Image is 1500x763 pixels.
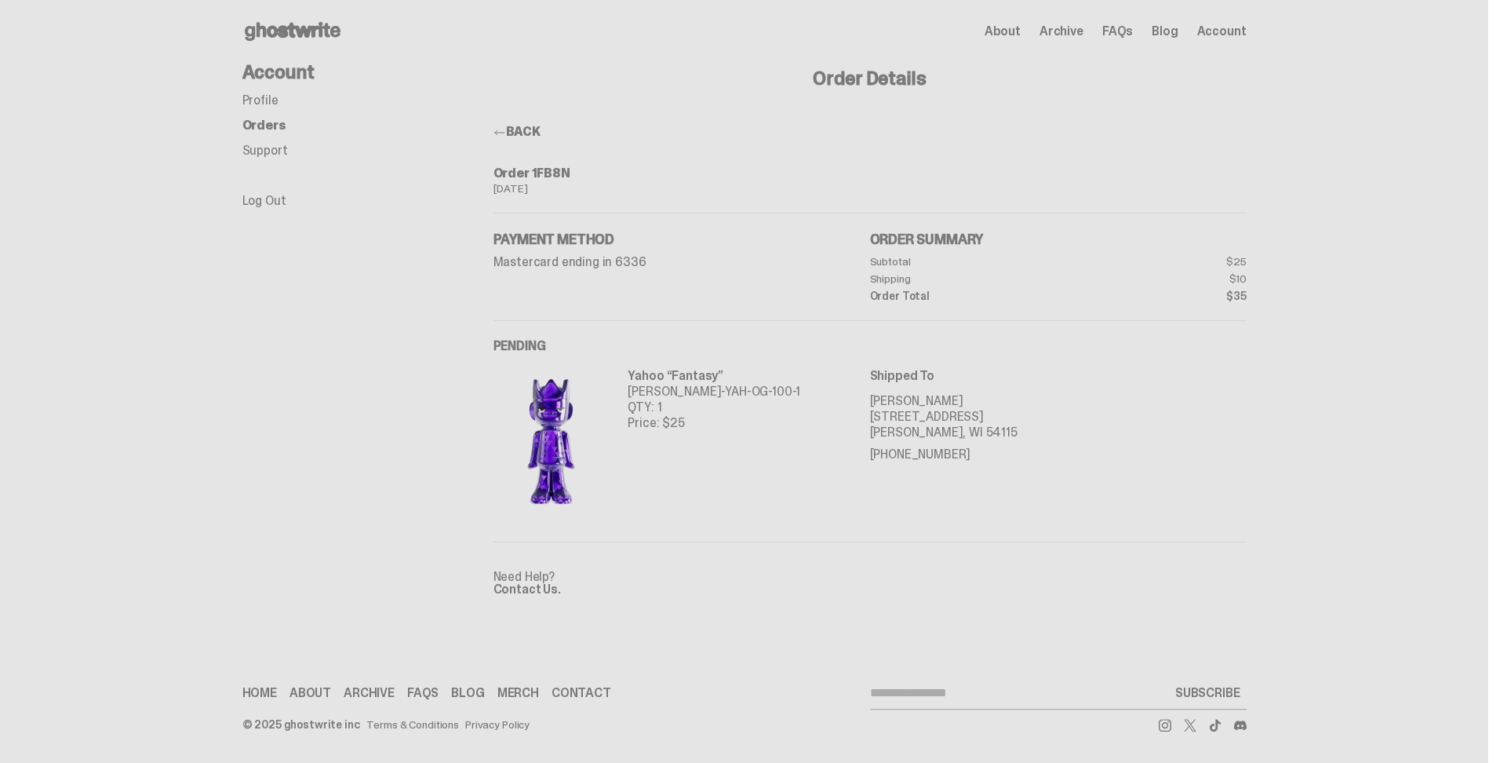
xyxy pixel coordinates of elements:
a: Home [242,688,277,700]
a: About [985,25,1021,38]
div: © 2025 ghostwrite inc [242,719,360,730]
dt: Shipping [870,273,1058,284]
a: Support [242,142,288,159]
a: Profile [242,92,279,108]
a: Account [1197,25,1247,38]
a: Contact [552,688,611,700]
a: FAQs [1102,25,1133,38]
p: Shipped To [870,368,1247,384]
a: Merch [497,688,539,700]
p: [PHONE_NUMBER] [870,447,1247,462]
a: Contact Us. [493,581,561,597]
p: Mastercard ending in 6336 [493,256,870,268]
div: Order 1FB8N [493,167,1247,180]
h5: Order Summary [870,232,1247,246]
a: Log Out [242,192,286,209]
a: FAQs [407,688,439,700]
a: Privacy Policy [465,719,530,730]
div: Need Help? [493,542,1247,596]
dd: $10 [1058,273,1247,284]
a: About [289,688,331,700]
p: QTY: 1 [628,400,800,415]
dd: $35 [1058,290,1247,301]
p: Price: $25 [628,415,800,431]
a: Blog [451,688,484,700]
button: SUBSCRIBE [1169,677,1247,709]
h6: PENDING [493,340,1247,352]
h4: Order Details [493,69,1247,88]
p: Yahoo “Fantasy” [628,368,800,384]
h5: Payment Method [493,232,870,246]
p: [STREET_ADDRESS] [870,409,1247,425]
h4: Account [242,63,493,82]
a: Terms & Conditions [366,719,459,730]
div: [DATE] [493,183,1247,194]
a: Orders [242,117,286,133]
p: [PERSON_NAME], WI 54115 [870,425,1247,440]
p: [PERSON_NAME]-YAH-OG-100-1 [628,384,800,400]
dt: Subtotal [870,256,1058,267]
dd: $25 [1058,256,1247,267]
dt: Order Total [870,290,1058,301]
a: Archive [1039,25,1083,38]
a: Blog [1152,25,1178,38]
a: BACK [493,123,541,140]
p: [PERSON_NAME] [870,393,1247,409]
a: Archive [344,688,395,700]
